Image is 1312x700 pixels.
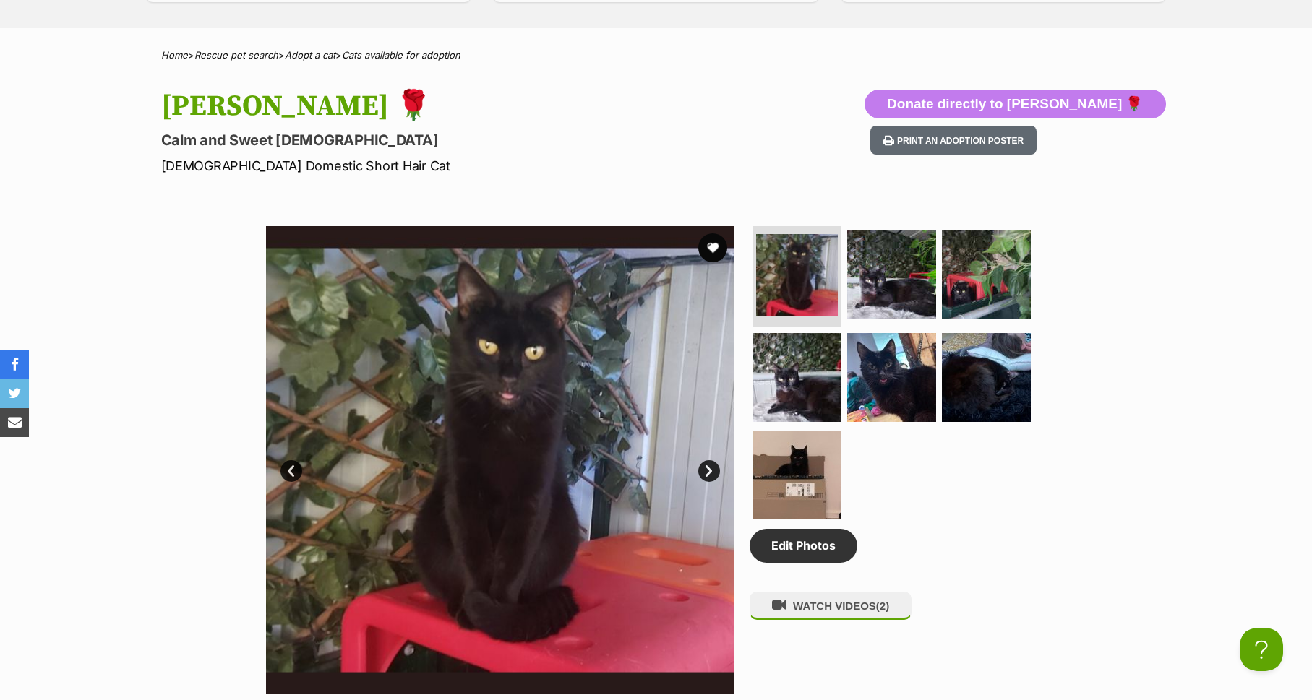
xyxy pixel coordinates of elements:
[280,460,302,482] a: Prev
[194,49,278,61] a: Rescue pet search
[161,49,188,61] a: Home
[342,49,460,61] a: Cats available for adoption
[870,126,1037,155] button: Print an adoption poster
[161,156,773,176] p: [DEMOGRAPHIC_DATA] Domestic Short Hair Cat
[266,226,734,694] img: Photo of Audrey Rose 🌹
[161,130,773,150] p: Calm and Sweet [DEMOGRAPHIC_DATA]
[750,592,912,620] button: WATCH VIDEOS(2)
[161,90,773,123] h1: [PERSON_NAME] 🌹
[734,226,1202,694] img: Photo of Audrey Rose 🌹
[750,529,857,562] a: Edit Photos
[865,90,1165,118] button: Donate directly to [PERSON_NAME] 🌹
[847,333,936,422] img: Photo of Audrey Rose 🌹
[753,333,841,422] img: Photo of Audrey Rose 🌹
[756,234,838,316] img: Photo of Audrey Rose 🌹
[876,600,889,612] span: (2)
[698,233,727,262] button: favourite
[1240,628,1283,671] iframe: Help Scout Beacon - Open
[942,230,1031,319] img: Photo of Audrey Rose 🌹
[942,333,1031,422] img: Photo of Audrey Rose 🌹
[698,460,720,482] a: Next
[125,50,1188,61] div: > > >
[753,431,841,519] img: Photo of Audrey Rose 🌹
[847,230,936,319] img: Photo of Audrey Rose 🌹
[285,49,335,61] a: Adopt a cat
